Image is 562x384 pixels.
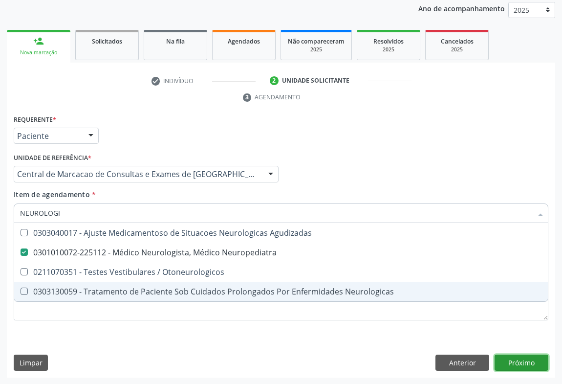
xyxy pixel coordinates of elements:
span: Central de Marcacao de Consultas e Exames de [GEOGRAPHIC_DATA] [17,169,259,179]
span: Item de agendamento [14,190,90,199]
div: 2025 [288,46,345,53]
div: 2 [270,76,279,85]
span: Na fila [166,37,185,45]
button: Próximo [495,355,548,371]
input: Buscar por procedimentos [20,203,532,223]
span: Paciente [17,131,79,141]
div: 0303040017 - Ajuste Medicamentoso de Situacoes Neurologicas Agudizadas [20,229,542,237]
span: Cancelados [441,37,474,45]
label: Requerente [14,113,56,128]
span: Agendados [228,37,260,45]
div: Nova marcação [14,49,64,56]
p: Ano de acompanhamento [418,2,505,14]
label: Unidade de referência [14,151,91,166]
button: Anterior [435,355,489,371]
div: 2025 [364,46,413,53]
span: Resolvidos [373,37,404,45]
div: 0211070351 - Testes Vestibulares / Otoneurologicos [20,268,542,276]
div: 0301010072-225112 - Médico Neurologista, Médico Neuropediatra [20,248,542,256]
div: 2025 [432,46,481,53]
span: Solicitados [92,37,122,45]
div: person_add [33,36,44,46]
span: Não compareceram [288,37,345,45]
div: 0303130059 - Tratamento de Paciente Sob Cuidados Prolongados Por Enfermidades Neurologicas [20,288,542,295]
div: Unidade solicitante [282,76,349,85]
